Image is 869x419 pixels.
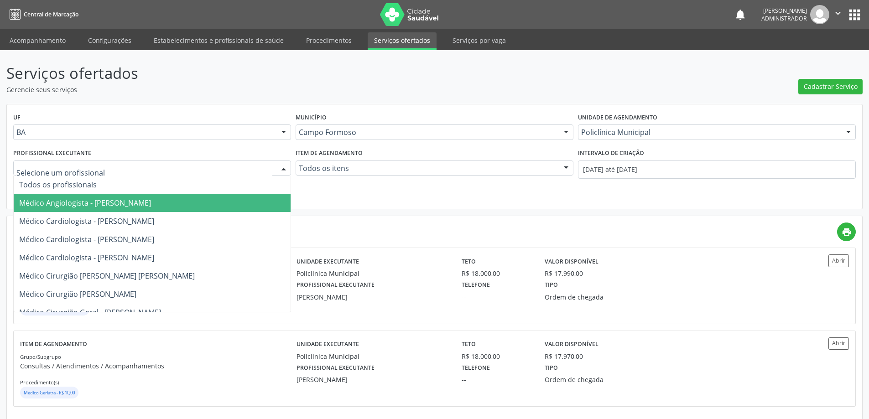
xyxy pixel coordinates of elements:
[462,375,531,384] div: --
[297,352,449,361] div: Policlínica Municipal
[19,289,136,299] span: Médico Cirurgião [PERSON_NAME]
[297,278,375,292] label: Profissional executante
[20,379,59,386] small: Procedimento(s)
[842,227,852,237] i: print
[446,32,512,48] a: Serviços por vaga
[833,8,843,18] i: 
[810,5,829,24] img: img
[299,164,555,173] span: Todos os itens
[545,337,598,352] label: Valor disponível
[20,337,87,352] label: Item de agendamento
[828,254,849,267] button: Abrir
[734,8,747,21] button: notifications
[24,10,78,18] span: Central de Marcação
[297,269,449,278] div: Policlínica Municipal
[368,32,437,50] a: Serviços ofertados
[545,292,656,302] div: Ordem de chegada
[581,128,837,137] span: Policlínica Municipal
[804,82,858,91] span: Cadastrar Serviço
[297,292,449,302] div: [PERSON_NAME]
[296,111,327,125] label: Município
[6,7,78,22] a: Central de Marcação
[6,62,606,85] p: Serviços ofertados
[299,128,555,137] span: Campo Formoso
[462,352,531,361] div: R$ 18.000,00
[6,85,606,94] p: Gerencie seus serviços
[297,337,359,352] label: Unidade executante
[16,164,272,182] input: Selecione um profissional
[798,79,863,94] button: Cadastrar Serviço
[462,269,531,278] div: R$ 18.000,00
[761,15,807,22] span: Administrador
[20,353,61,360] small: Grupo/Subgrupo
[829,5,847,24] button: 
[147,32,290,48] a: Estabelecimentos e profissionais de saúde
[462,361,490,375] label: Telefone
[19,271,195,281] span: Médico Cirurgião [PERSON_NAME] [PERSON_NAME]
[19,180,97,190] span: Todos os profissionais
[19,234,154,244] span: Médico Cardiologista - [PERSON_NAME]
[462,254,476,269] label: Teto
[545,278,558,292] label: Tipo
[297,254,359,269] label: Unidade executante
[13,111,21,125] label: UF
[545,375,656,384] div: Ordem de chegada
[462,292,531,302] div: --
[462,278,490,292] label: Telefone
[297,375,449,384] div: [PERSON_NAME]
[545,269,583,278] div: R$ 17.990,00
[837,222,856,241] a: print
[828,337,849,350] button: Abrir
[19,216,154,226] span: Médico Cardiologista - [PERSON_NAME]
[578,160,856,179] input: Selecione um intervalo
[16,128,272,137] span: BA
[19,253,154,263] span: Médico Cardiologista - [PERSON_NAME]
[761,7,807,15] div: [PERSON_NAME]
[545,361,558,375] label: Tipo
[19,307,161,317] span: Médico Cirurgião Geral - [PERSON_NAME]
[20,361,297,371] p: Consultas / Atendimentos / Acompanhamentos
[462,337,476,352] label: Teto
[13,146,91,160] label: Profissional executante
[545,254,598,269] label: Valor disponível
[545,352,583,361] div: R$ 17.970,00
[24,390,75,396] small: Médico Geriatra - R$ 10,00
[19,198,151,208] span: Médico Angiologista - [PERSON_NAME]
[297,361,375,375] label: Profissional executante
[82,32,138,48] a: Configurações
[300,32,358,48] a: Procedimentos
[847,7,863,23] button: apps
[3,32,72,48] a: Acompanhamento
[296,146,363,160] label: Item de agendamento
[578,111,657,125] label: Unidade de agendamento
[578,146,644,160] label: Intervalo de criação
